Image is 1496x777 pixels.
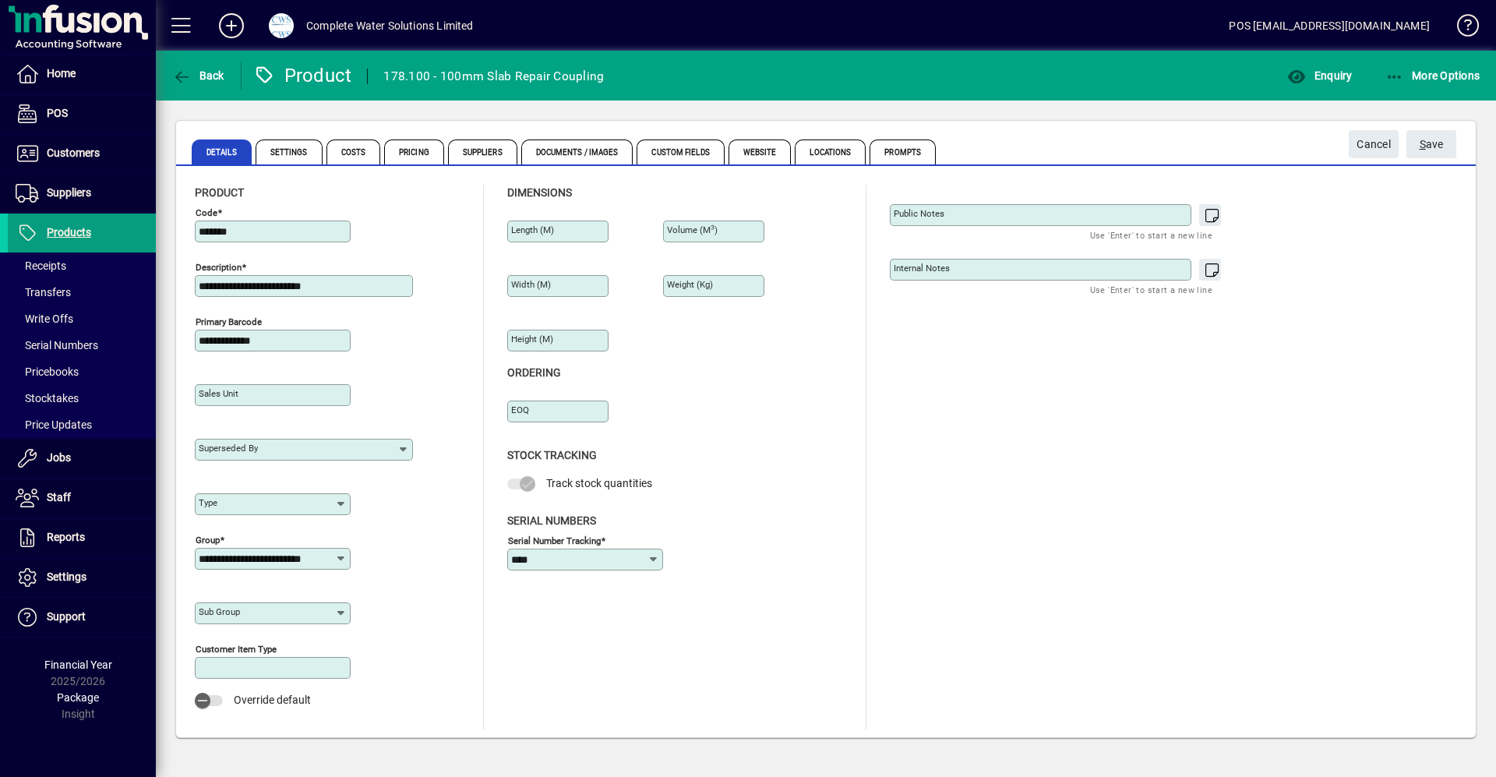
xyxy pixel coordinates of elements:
a: Staff [8,479,156,517]
span: Override default [234,694,311,706]
span: S [1420,138,1426,150]
button: Cancel [1349,130,1399,158]
span: Financial Year [44,659,112,671]
span: Package [57,691,99,704]
a: Receipts [8,253,156,279]
span: Settings [256,140,323,164]
span: Ordering [507,366,561,379]
a: Suppliers [8,174,156,213]
mat-label: Group [196,535,220,546]
span: Costs [326,140,381,164]
a: Serial Numbers [8,332,156,358]
a: POS [8,94,156,133]
span: Custom Fields [637,140,724,164]
a: Settings [8,558,156,597]
span: Pricing [384,140,444,164]
sup: 3 [711,224,714,231]
div: Complete Water Solutions Limited [306,13,474,38]
span: Pricebooks [16,366,79,378]
span: Transfers [16,286,71,298]
mat-label: Height (m) [511,334,553,344]
app-page-header-button: Back [156,62,242,90]
span: Enquiry [1287,69,1352,82]
button: Back [168,62,228,90]
mat-hint: Use 'Enter' to start a new line [1090,281,1212,298]
span: Prompts [870,140,936,164]
mat-label: Internal Notes [894,263,950,274]
span: ave [1420,132,1444,157]
span: Settings [47,570,86,583]
mat-label: Sub group [199,606,240,617]
mat-label: Primary barcode [196,316,262,327]
button: More Options [1381,62,1484,90]
span: Price Updates [16,419,92,431]
span: Serial Numbers [16,339,98,351]
a: Price Updates [8,411,156,438]
span: Cancel [1357,132,1391,157]
span: Documents / Images [521,140,633,164]
a: Support [8,598,156,637]
mat-label: EOQ [511,404,529,415]
a: Jobs [8,439,156,478]
mat-label: Width (m) [511,279,551,290]
mat-label: Public Notes [894,208,944,219]
button: Profile [256,12,306,40]
mat-hint: Use 'Enter' to start a new line [1090,226,1212,244]
mat-label: Code [196,207,217,218]
div: 178.100 - 100mm Slab Repair Coupling [383,64,604,89]
a: Home [8,55,156,94]
mat-label: Length (m) [511,224,554,235]
mat-label: Customer Item Type [196,644,277,655]
span: Dimensions [507,186,572,199]
span: Stocktakes [16,392,79,404]
span: Track stock quantities [546,477,652,489]
span: Reports [47,531,85,543]
span: Suppliers [47,186,91,199]
span: Locations [795,140,866,164]
span: Staff [47,491,71,503]
mat-label: Weight (Kg) [667,279,713,290]
a: Customers [8,134,156,173]
span: Back [172,69,224,82]
mat-label: Sales unit [199,388,238,399]
span: Home [47,67,76,79]
span: Jobs [47,451,71,464]
mat-label: Type [199,497,217,508]
span: More Options [1385,69,1480,82]
mat-label: Serial Number tracking [508,535,601,546]
span: Website [729,140,792,164]
span: Product [195,186,244,199]
span: Serial Numbers [507,514,596,527]
div: Product [253,63,352,88]
span: Products [47,226,91,238]
a: Stocktakes [8,385,156,411]
mat-label: Volume (m ) [667,224,718,235]
a: Pricebooks [8,358,156,385]
button: Add [206,12,256,40]
a: Reports [8,518,156,557]
span: Suppliers [448,140,517,164]
a: Transfers [8,279,156,306]
a: Write Offs [8,306,156,332]
span: Customers [47,147,100,159]
span: Support [47,610,86,623]
span: Details [192,140,252,164]
span: Receipts [16,260,66,272]
mat-label: Superseded by [199,443,258,454]
div: POS [EMAIL_ADDRESS][DOMAIN_NAME] [1229,13,1430,38]
span: POS [47,107,68,119]
button: Enquiry [1283,62,1356,90]
span: Write Offs [16,313,73,325]
mat-label: Description [196,262,242,273]
button: Save [1406,130,1456,158]
span: Stock Tracking [507,449,597,461]
a: Knowledge Base [1445,3,1477,54]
